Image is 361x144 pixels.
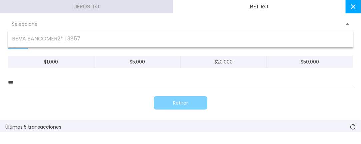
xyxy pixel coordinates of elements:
[8,56,94,68] button: $1,000
[8,32,353,45] div: BBVA BANCOMER2* | 3857
[181,56,267,68] button: $20,000
[154,96,207,110] button: Retirar
[5,125,61,129] p: Últimas 5 transacciones
[94,56,181,68] button: $5,000
[267,56,353,68] button: $50,000
[8,18,353,30] div: Seleccione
